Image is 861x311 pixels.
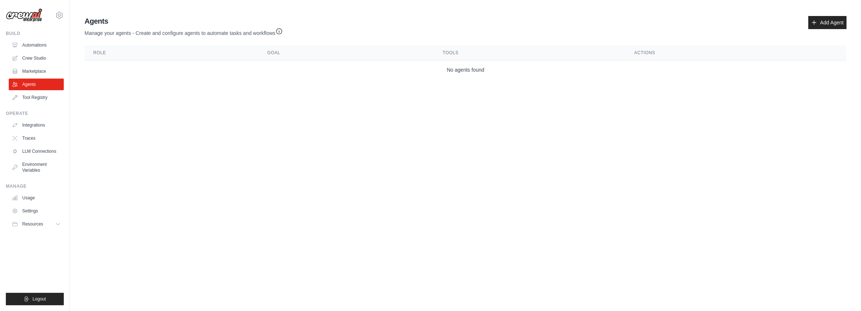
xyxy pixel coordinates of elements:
[434,45,626,60] th: Tools
[9,119,64,131] a: Integrations
[808,16,846,29] a: Add Agent
[9,205,64,217] a: Settings
[85,45,258,60] th: Role
[6,183,64,189] div: Manage
[9,192,64,204] a: Usage
[9,159,64,176] a: Environment Variables
[625,45,846,60] th: Actions
[85,16,283,26] h2: Agents
[258,45,434,60] th: Goal
[9,132,64,144] a: Traces
[85,60,846,80] td: No agents found
[6,111,64,116] div: Operate
[32,296,46,302] span: Logout
[9,65,64,77] a: Marketplace
[85,26,283,37] p: Manage your agents - Create and configure agents to automate tasks and workflows
[9,52,64,64] a: Crew Studio
[9,39,64,51] a: Automations
[6,293,64,305] button: Logout
[9,218,64,230] button: Resources
[6,8,42,22] img: Logo
[22,221,43,227] span: Resources
[9,145,64,157] a: LLM Connections
[9,92,64,103] a: Tool Registry
[9,79,64,90] a: Agents
[6,31,64,36] div: Build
